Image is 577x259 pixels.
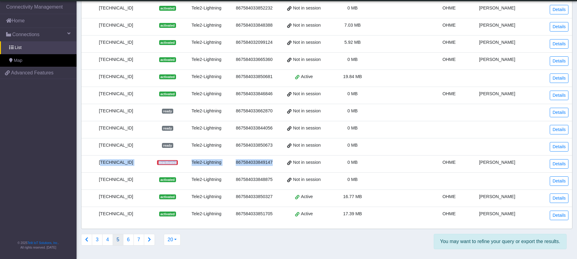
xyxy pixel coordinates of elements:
div: 867584033849147 [232,159,276,166]
span: 5.92 MB [344,40,361,45]
span: 0 MB [347,6,358,10]
a: Details [550,193,568,203]
span: Active [301,193,313,200]
div: [PERSON_NAME] [475,56,519,63]
span: Not in session [293,125,320,132]
div: Tele2-Lightning [188,142,225,149]
span: 0 MB [347,160,358,165]
span: activated [159,194,176,199]
a: Details [550,5,568,14]
div: 867584033850681 [232,73,276,80]
div: [PERSON_NAME] [475,91,519,97]
div: Tele2-Lightning [188,176,225,183]
span: ready [162,126,173,131]
div: [PERSON_NAME] [475,211,519,217]
span: List [15,44,21,51]
div: Tele2-Lightning [188,5,225,12]
span: 0 MB [347,108,358,113]
div: [TECHNICAL_ID] [85,108,147,114]
div: OHME [430,56,468,63]
div: OHME [430,159,468,166]
span: ready [162,109,173,114]
div: [TECHNICAL_ID] [85,176,147,183]
a: Details [550,125,568,134]
span: deactivated [157,160,178,165]
nav: Connections list navigation [81,234,155,246]
div: [PERSON_NAME] [475,39,519,46]
button: 7 [133,234,144,246]
div: 867584033662870 [232,108,276,114]
button: 5 [113,234,123,246]
div: You may want to refine your query or export the results. [434,234,567,249]
span: 0 MB [347,57,358,62]
span: activated [159,212,176,216]
div: [TECHNICAL_ID] [85,142,147,149]
div: [TECHNICAL_ID] [85,22,147,29]
div: Tele2-Lightning [188,108,225,114]
div: Tele2-Lightning [188,211,225,217]
div: [TECHNICAL_ID] [85,211,147,217]
div: Tele2-Lightning [188,73,225,80]
div: [TECHNICAL_ID] [85,193,147,200]
a: Details [550,22,568,32]
div: [PERSON_NAME] [475,5,519,12]
span: activated [159,92,176,96]
div: OHME [430,39,468,46]
div: OHME [430,91,468,97]
div: [TECHNICAL_ID] [85,125,147,132]
button: 4 [102,234,113,246]
div: [TECHNICAL_ID] [85,91,147,97]
div: [PERSON_NAME] [475,193,519,200]
span: Not in session [293,176,320,183]
div: [PERSON_NAME] [475,159,519,166]
a: Details [550,142,568,152]
div: 867584033852232 [232,5,276,12]
button: 6 [123,234,134,246]
span: 19.84 MB [343,74,362,79]
div: Tele2-Lightning [188,91,225,97]
span: Not in session [293,91,320,97]
div: 867584033846846 [232,91,276,97]
div: 867584033848875 [232,176,276,183]
button: 20 [164,234,181,246]
div: 867584033850327 [232,193,276,200]
a: Details [550,211,568,220]
span: Not in session [293,159,320,166]
span: Active [301,211,313,217]
span: 7.03 MB [344,23,361,28]
span: Map [14,57,22,64]
div: OHME [430,22,468,29]
span: Active [301,73,313,80]
a: Details [550,108,568,117]
div: Tele2-Lightning [188,56,225,63]
span: activated [159,74,176,79]
div: [TECHNICAL_ID] [85,5,147,12]
span: Not in session [293,39,320,46]
span: 0 MB [347,143,358,148]
span: Not in session [293,22,320,29]
div: OHME [430,193,468,200]
a: Details [550,39,568,49]
a: Telit IoT Solutions, Inc. [28,241,58,245]
div: [TECHNICAL_ID] [85,56,147,63]
span: activated [159,57,176,62]
span: Advanced Features [11,69,54,77]
div: Tele2-Lightning [188,22,225,29]
div: 867584033850673 [232,142,276,149]
div: OHME [430,5,468,12]
span: activated [159,23,176,28]
div: 867584033848388 [232,22,276,29]
span: 0 MB [347,177,358,182]
a: Details [550,73,568,83]
span: Connections [12,31,39,38]
a: Details [550,159,568,169]
span: 0 MB [347,91,358,96]
div: [TECHNICAL_ID] [85,39,147,46]
div: [TECHNICAL_ID] [85,73,147,80]
span: Not in session [293,108,320,114]
div: Tele2-Lightning [188,159,225,166]
span: activated [159,177,176,182]
a: Details [550,56,568,66]
div: 867584033844056 [232,125,276,132]
div: [PERSON_NAME] [475,22,519,29]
